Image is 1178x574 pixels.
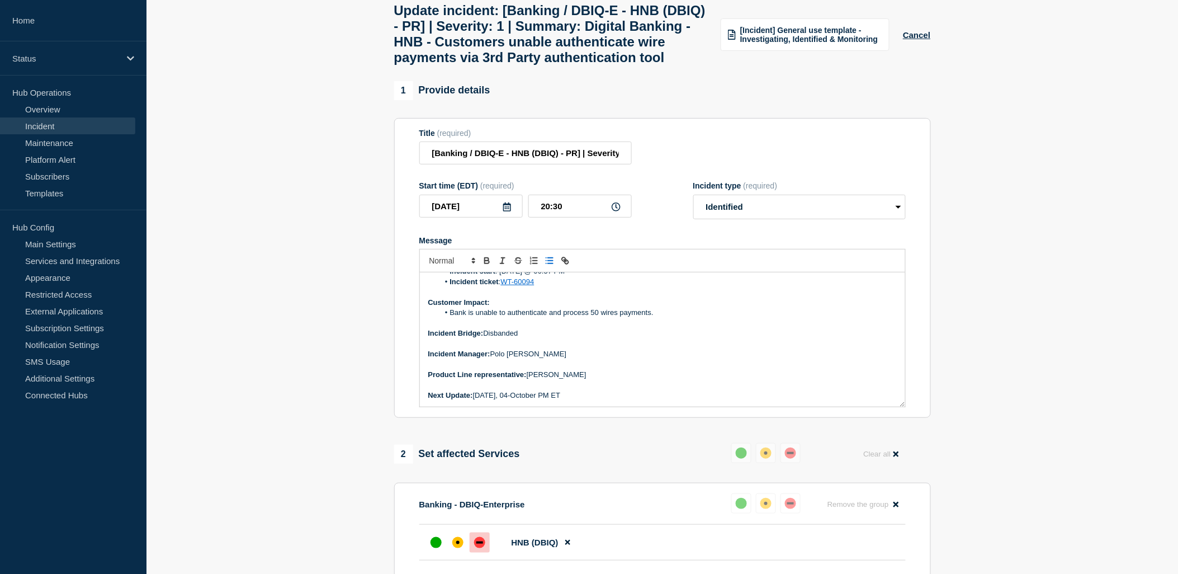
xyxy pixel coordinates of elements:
span: 1 [394,81,413,100]
button: affected [756,493,776,514]
div: down [785,448,796,459]
img: template icon [728,30,736,40]
div: Provide details [394,81,490,100]
span: (required) [744,181,778,190]
a: WT-60094 [501,277,534,286]
div: Title [419,129,632,138]
button: up [731,443,751,463]
input: HH:MM [528,195,632,218]
div: affected [452,537,463,548]
strong: Product Line representative: [428,370,527,379]
span: Remove the group [827,500,889,509]
p: Disbanded [428,328,897,338]
div: up [736,448,747,459]
button: Clear all [857,443,905,465]
p: Banking - DBIQ-Enterprise [419,500,525,509]
select: Incident type [693,195,906,219]
li: : [439,277,897,287]
button: Toggle ordered list [526,254,542,267]
button: affected [756,443,776,463]
button: down [780,493,801,514]
strong: Customer Impact: [428,298,490,307]
input: YYYY-MM-DD [419,195,523,218]
span: [Incident] General use template - Investigating, Identified & Monitoring [740,26,882,44]
p: Status [12,54,120,63]
div: affected [760,498,772,509]
button: down [780,443,801,463]
p: [PERSON_NAME] [428,370,897,380]
input: Title [419,142,632,164]
span: Font size [424,254,479,267]
strong: Incident Bridge: [428,329,484,337]
button: up [731,493,751,514]
strong: Incident ticket [450,277,499,286]
strong: Next Update: [428,391,473,399]
button: Cancel [903,30,930,40]
h1: Update incident: [Banking / DBIQ-E - HNB (DBIQ) - PR] | Severity: 1 | Summary: Digital Banking - ... [394,3,708,65]
div: Start time (EDT) [419,181,632,190]
div: Message [420,272,905,407]
div: up [430,537,442,548]
div: Incident type [693,181,906,190]
span: (required) [437,129,471,138]
button: Toggle bold text [479,254,495,267]
div: Message [419,236,906,245]
button: Toggle italic text [495,254,510,267]
button: Toggle strikethrough text [510,254,526,267]
div: affected [760,448,772,459]
div: down [785,498,796,509]
span: (required) [480,181,514,190]
p: [DATE], 04-October PM ET [428,390,897,401]
div: Set affected Services [394,445,520,464]
li: Bank is unable to authenticate and process 50 wires payments. [439,308,897,318]
span: HNB (DBIQ) [512,538,559,547]
strong: Incident Manager: [428,350,490,358]
p: Polo [PERSON_NAME] [428,349,897,359]
button: Toggle link [557,254,573,267]
button: Toggle bulleted list [542,254,557,267]
span: 2 [394,445,413,464]
div: down [474,537,485,548]
button: Remove the group [821,493,906,515]
div: up [736,498,747,509]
